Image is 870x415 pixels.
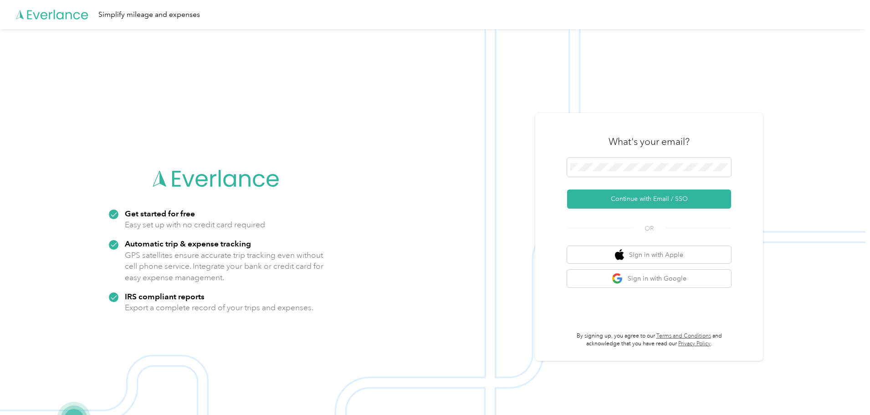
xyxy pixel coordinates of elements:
[125,250,324,283] p: GPS satellites ensure accurate trip tracking even without cell phone service. Integrate your bank...
[567,332,731,348] p: By signing up, you agree to our and acknowledge that you have read our .
[125,209,195,218] strong: Get started for free
[612,273,623,284] img: google logo
[125,239,251,248] strong: Automatic trip & expense tracking
[567,190,731,209] button: Continue with Email / SSO
[125,219,265,231] p: Easy set up with no credit card required
[678,340,711,347] a: Privacy Policy
[567,270,731,287] button: google logoSign in with Google
[567,246,731,264] button: apple logoSign in with Apple
[125,302,313,313] p: Export a complete record of your trips and expenses.
[633,224,665,233] span: OR
[615,249,624,261] img: apple logo
[609,135,690,148] h3: What's your email?
[98,9,200,20] div: Simplify mileage and expenses
[656,333,711,339] a: Terms and Conditions
[125,292,205,301] strong: IRS compliant reports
